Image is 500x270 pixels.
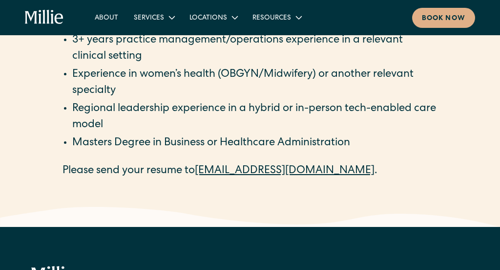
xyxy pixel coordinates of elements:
li: 3+ years practice management/operations experience in a relevant clinical setting [72,33,437,65]
div: Book now [422,14,465,24]
div: Resources [245,9,309,25]
li: Experience in women’s health (OBGYN/Midwifery) or another relevant specialty [72,67,437,99]
a: home [25,10,63,25]
div: Locations [189,13,227,23]
li: Regional leadership experience in a hybrid or in-person tech-enabled care model [72,101,437,134]
a: Book now [412,8,475,28]
div: Resources [252,13,291,23]
div: Locations [182,9,245,25]
a: About [87,9,126,25]
li: Masters Degree in Business or Healthcare Administration [72,135,437,152]
a: [EMAIL_ADDRESS][DOMAIN_NAME] [195,166,375,177]
p: Please send your resume to . [62,163,437,180]
div: Services [126,9,182,25]
div: Services [134,13,164,23]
